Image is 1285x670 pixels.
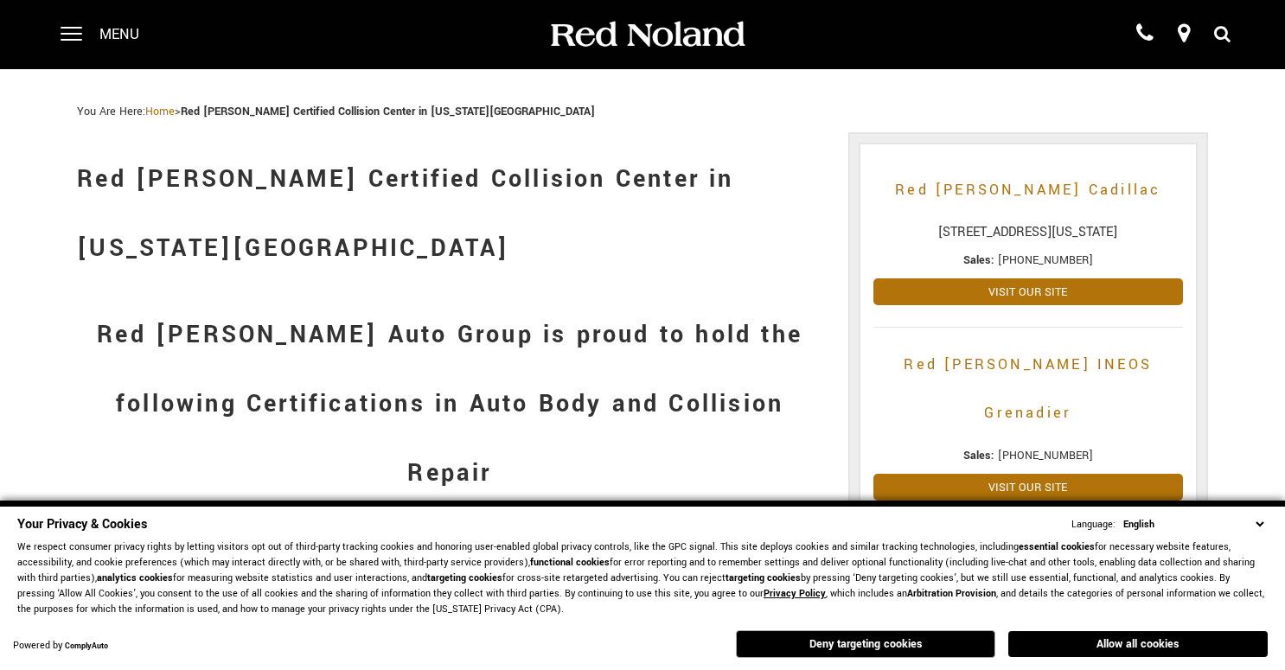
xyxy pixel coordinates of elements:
[77,104,1207,119] div: Breadcrumbs
[764,587,826,600] a: Privacy Policy
[873,278,1183,305] a: Visit Our Site
[17,539,1268,617] p: We respect consumer privacy rights by letting visitors opt out of third-party tracking cookies an...
[998,448,1093,463] span: [PHONE_NUMBER]
[873,474,1183,501] a: Visit Our Site
[736,630,995,658] button: Deny targeting cookies
[145,104,175,119] a: Home
[873,223,1183,242] span: [STREET_ADDRESS][US_STATE]
[181,104,595,119] strong: Red [PERSON_NAME] Certified Collision Center in [US_STATE][GEOGRAPHIC_DATA]
[963,448,994,463] strong: Sales:
[427,571,502,584] strong: targeting cookies
[65,641,108,652] a: ComplyAuto
[907,587,996,600] strong: Arbitration Provision
[726,571,801,584] strong: targeting cookies
[13,641,108,652] div: Powered by
[530,556,610,569] strong: functional cookies
[1008,631,1268,657] button: Allow all cookies
[547,20,746,50] img: Red Noland Auto Group
[1071,520,1116,530] div: Language:
[1119,516,1268,533] select: Language Select
[998,252,1093,268] span: [PHONE_NUMBER]
[77,104,595,119] span: You Are Here:
[1019,540,1095,553] strong: essential cookies
[145,104,595,119] span: >
[17,515,147,533] span: Your Privacy & Cookies
[963,252,994,268] strong: Sales:
[77,145,822,284] h1: Red [PERSON_NAME] Certified Collision Center in [US_STATE][GEOGRAPHIC_DATA]
[97,571,173,584] strong: analytics cookies
[77,301,822,508] h1: Red [PERSON_NAME] Auto Group is proud to hold the following Certifications in Auto Body and Colli...
[873,166,1183,214] a: Red [PERSON_NAME] Cadillac
[873,341,1183,437] a: Red [PERSON_NAME] INEOS Grenadier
